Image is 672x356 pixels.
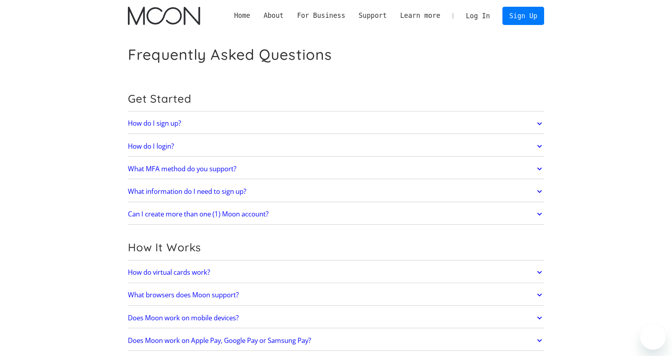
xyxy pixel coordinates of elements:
a: What information do I need to sign up? [128,183,544,200]
a: Does Moon work on Apple Pay, Google Pay or Samsung Pay? [128,332,544,349]
a: How do I login? [128,138,544,155]
a: Can I create more than one (1) Moon account? [128,206,544,222]
h2: How do I login? [128,142,174,150]
a: How do I sign up? [128,115,544,132]
div: Learn more [394,11,447,21]
a: What browsers does Moon support? [128,287,544,303]
a: Sign Up [502,7,544,25]
h2: Get Started [128,92,544,105]
div: For Business [297,11,345,21]
h2: Does Moon work on mobile devices? [128,314,239,322]
h2: How It Works [128,241,544,254]
div: About [264,11,284,21]
h1: Frequently Asked Questions [128,46,332,63]
h2: How do I sign up? [128,119,181,127]
a: home [128,7,200,25]
h2: Can I create more than one (1) Moon account? [128,210,268,218]
a: What MFA method do you support? [128,161,544,177]
a: Does Moon work on mobile devices? [128,310,544,326]
a: Log In [459,7,496,25]
div: About [257,11,290,21]
h2: What MFA method do you support? [128,165,236,173]
h2: What information do I need to sign up? [128,188,246,195]
div: For Business [290,11,352,21]
iframe: Button to launch messaging window [640,324,666,350]
h2: What browsers does Moon support? [128,291,239,299]
img: Moon Logo [128,7,200,25]
h2: Does Moon work on Apple Pay, Google Pay or Samsung Pay? [128,337,311,345]
h2: How do virtual cards work? [128,268,210,276]
a: How do virtual cards work? [128,264,544,281]
a: Home [228,11,257,21]
div: Learn more [400,11,440,21]
div: Support [352,11,393,21]
div: Support [359,11,387,21]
